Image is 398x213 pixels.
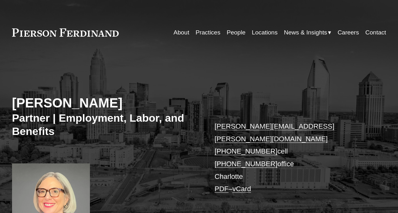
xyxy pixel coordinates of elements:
[196,27,220,39] a: Practices
[232,185,251,193] a: vCard
[252,27,277,39] a: Locations
[215,120,370,195] p: cell office Charlotte –
[215,185,229,193] a: PDF
[12,111,199,138] h3: Partner | Employment, Labor, and Benefits
[227,27,245,39] a: People
[338,27,359,39] a: Careers
[12,95,199,111] h2: [PERSON_NAME]
[215,160,277,168] a: [PHONE_NUMBER]
[215,122,334,143] a: [PERSON_NAME][EMAIL_ADDRESS][PERSON_NAME][DOMAIN_NAME]
[284,27,327,38] span: News & Insights
[215,147,277,155] a: [PHONE_NUMBER]
[284,27,331,39] a: folder dropdown
[365,27,386,39] a: Contact
[174,27,189,39] a: About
